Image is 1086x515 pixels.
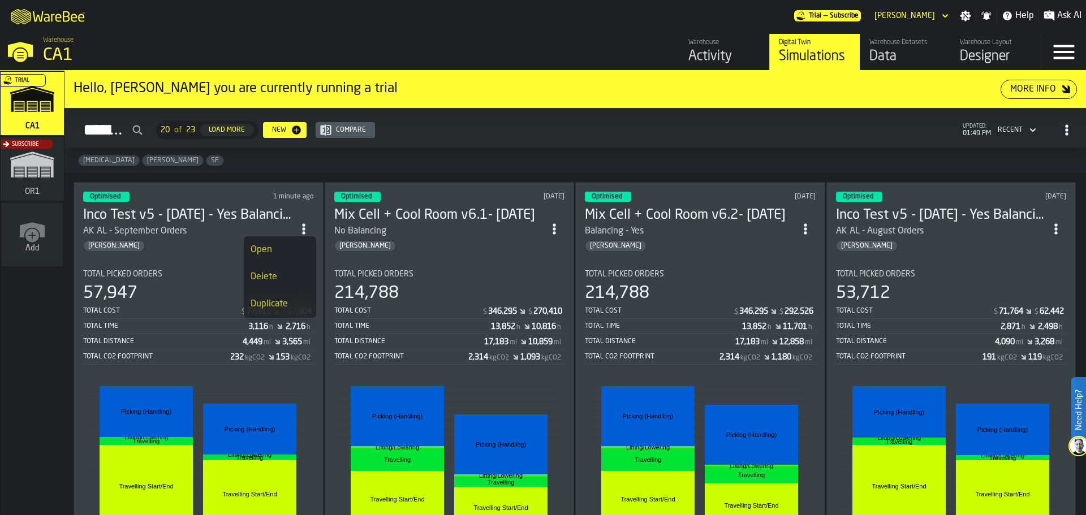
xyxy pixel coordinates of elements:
[244,291,316,318] li: dropdown-item
[244,263,316,291] li: dropdown-item
[740,354,760,362] span: kgCO2
[334,337,485,345] div: Total Distance
[248,322,268,331] div: Stat Value
[268,126,291,134] div: New
[468,353,488,362] div: Stat Value
[585,270,816,279] div: Title
[824,12,828,20] span: —
[557,323,561,331] span: h
[999,307,1023,316] div: Stat Value
[489,354,509,362] span: kgCO2
[794,10,861,21] a: link-to-/wh/i/76e2a128-1b54-4d66-80d4-05ae4c277723/pricing/
[836,224,924,238] div: AK AL - August Orders
[554,339,561,347] span: mi
[719,353,739,362] div: Stat Value
[585,224,644,238] div: Balancing - Yes
[334,206,545,224] h3: Mix Cell + Cool Room v6.1- [DATE]
[83,270,314,279] div: Title
[200,124,254,136] button: button-Load More
[334,353,469,361] div: Total CO2 Footprint
[334,270,565,279] div: Title
[286,322,305,331] div: Stat Value
[735,337,760,347] div: Stat Value
[960,47,1032,66] div: Designer
[994,308,998,316] span: $
[303,339,311,347] span: mi
[1001,80,1077,99] button: button-More Info
[341,193,372,200] span: Optimised
[83,337,243,345] div: Total Distance
[792,354,812,362] span: kgCO2
[143,157,203,165] span: Gregg
[768,323,772,331] span: h
[955,10,976,21] label: button-toggle-Settings
[12,141,38,148] span: Subscribe
[334,224,386,238] div: No Balancing
[585,307,733,315] div: Total Cost
[725,193,816,201] div: Updated: 10/3/2025, 3:49:40 PM Created: 10/3/2025, 3:17:23 PM
[316,122,375,138] button: button-Compare
[84,242,144,250] span: Gregg
[688,47,760,66] div: Activity
[585,192,631,202] div: status-3 2
[1059,323,1063,331] span: h
[585,337,735,345] div: Total Distance
[1,137,64,203] a: link-to-/wh/i/02d92962-0f11-4133-9763-7cb092bceeef/simulations
[15,77,29,84] span: Trial
[843,193,873,200] span: Optimised
[282,337,302,347] div: Stat Value
[785,307,813,316] div: Stat Value
[90,193,120,200] span: Optimised
[510,339,517,347] span: mi
[1006,83,1061,96] div: More Info
[335,242,395,250] span: Gregg
[83,224,187,238] div: AK AL - September Orders
[307,323,311,331] span: h
[244,236,316,318] ul: dropdown-menu
[592,193,622,200] span: Optimised
[836,337,996,345] div: Total Distance
[742,322,766,331] div: Stat Value
[761,339,768,347] span: mi
[1001,322,1020,331] div: Stat Value
[334,224,545,238] div: No Balancing
[585,242,646,250] span: Gregg
[43,45,348,66] div: CA1
[276,353,290,362] div: Stat Value
[836,270,1067,279] div: Title
[805,339,812,347] span: mi
[982,353,996,362] div: Stat Value
[874,11,935,20] div: DropdownMenuValue-Gregg Arment
[679,34,769,70] a: link-to-/wh/i/76e2a128-1b54-4d66-80d4-05ae4c277723/feed/
[585,206,795,224] h3: Mix Cell + Cool Room v6.2- [DATE]
[783,322,807,331] div: Stat Value
[64,108,1086,148] h2: button-Simulations
[161,125,170,135] span: 20
[174,125,182,135] span: of
[245,354,265,362] span: kgCO2
[291,354,311,362] span: kgCO2
[74,80,1001,98] div: Hello, [PERSON_NAME] you are currently running a trial
[83,283,137,304] div: 57,947
[734,308,738,316] span: $
[739,307,768,316] div: Stat Value
[836,322,1001,330] div: Total Time
[830,12,859,20] span: Subscribe
[688,38,760,46] div: Warehouse
[334,307,482,315] div: Total Cost
[334,206,545,224] div: Mix Cell + Cool Room v6.1- 10.3.25
[809,12,821,20] span: Trial
[1055,339,1063,347] span: mi
[83,307,240,315] div: Total Cost
[836,283,890,304] div: 53,712
[264,339,271,347] span: mi
[836,270,915,279] span: Total Picked Orders
[585,270,816,365] div: stat-Total Picked Orders
[1041,34,1086,70] label: button-toggle-Menu
[869,38,941,46] div: Warehouse Datasets
[963,123,991,129] span: updated:
[43,36,74,44] span: Warehouse
[836,353,983,361] div: Total CO2 Footprint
